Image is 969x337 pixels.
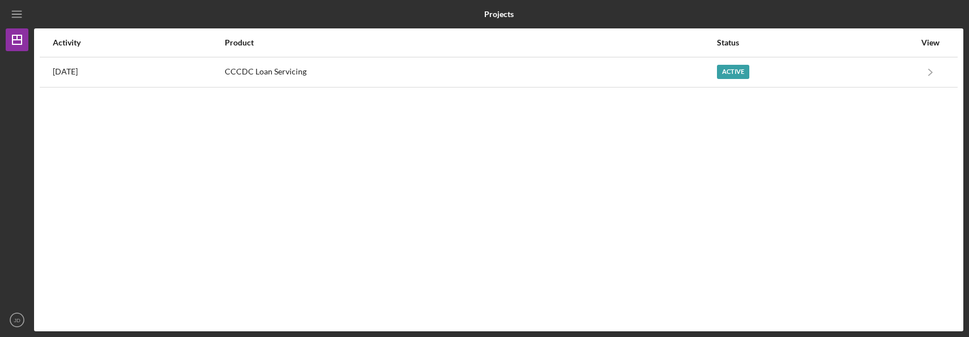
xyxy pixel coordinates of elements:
time: 2025-06-18 18:33 [53,67,78,76]
button: JD [6,309,28,331]
div: CCCDC Loan Servicing [225,58,716,86]
text: JD [14,317,20,323]
div: Active [717,65,749,79]
div: Activity [53,38,224,47]
div: View [916,38,945,47]
div: Product [225,38,716,47]
b: Projects [484,10,514,19]
div: Status [717,38,915,47]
